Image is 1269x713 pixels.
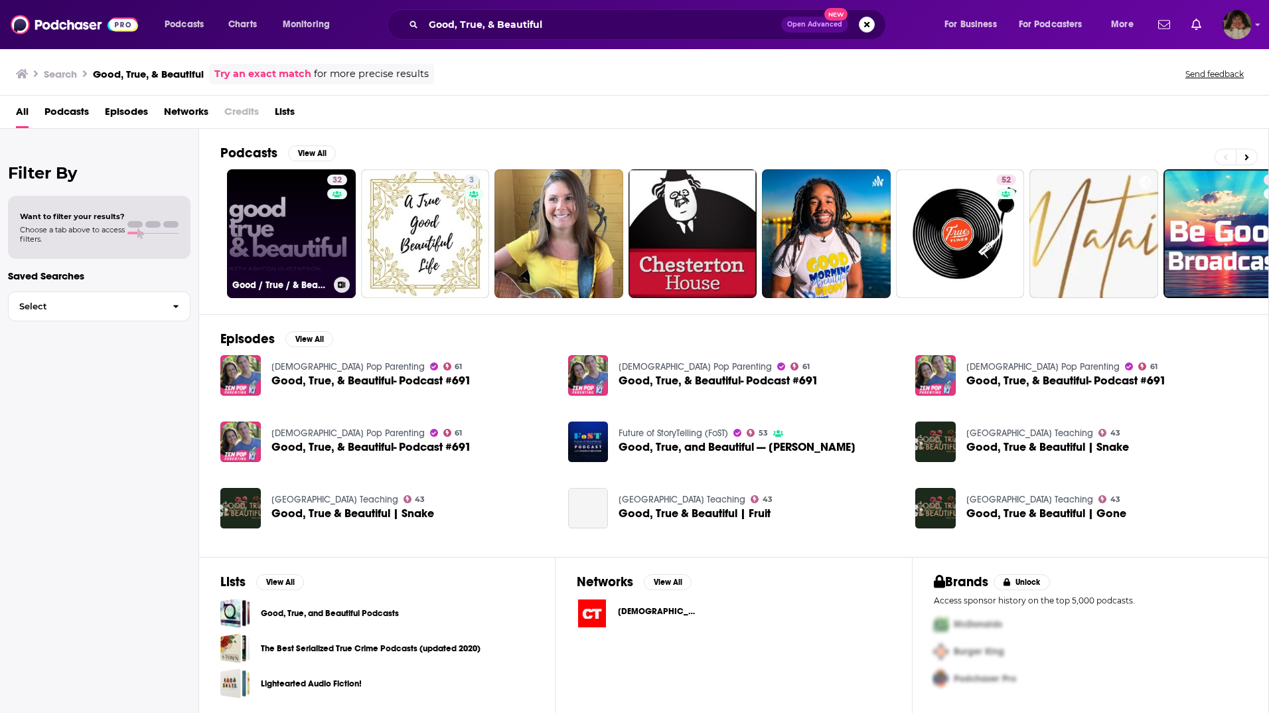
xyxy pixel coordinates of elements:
button: Unlock [994,574,1050,590]
a: Good, True, and Beautiful — Glen Keane [619,441,856,453]
span: 61 [455,364,462,370]
p: Saved Searches [8,270,190,282]
span: Lightearted Audio Fiction! [220,669,250,698]
span: 61 [802,364,810,370]
span: Choose a tab above to access filters. [20,225,125,244]
img: Good, True, and Beautiful — Glen Keane [568,422,609,462]
span: 61 [455,430,462,436]
span: The Best Serialized True Crime Podcasts (updated 2020) [220,633,250,663]
a: 43 [404,495,425,503]
img: First Pro Logo [929,611,954,638]
span: Charts [228,15,257,34]
span: For Business [944,15,997,34]
a: Lightearted Audio Fiction! [261,676,362,691]
span: Monitoring [283,15,330,34]
a: 32 [327,175,347,185]
a: Good, True & Beautiful | Gone [915,488,956,528]
a: 3 [464,175,479,185]
a: NetworksView All [577,574,692,590]
a: Charts [220,14,265,35]
a: 61 [790,362,810,370]
span: Good, True, & Beautiful- Podcast #691 [619,375,818,386]
button: View All [256,574,304,590]
span: Good, True, & Beautiful- Podcast #691 [271,441,471,453]
img: Good, True, & Beautiful- Podcast #691 [915,355,956,396]
a: Zen Pop Parenting [271,361,425,372]
a: 3 [361,169,490,298]
span: 61 [1150,364,1157,370]
a: Zen Pop Parenting [619,361,772,372]
button: Open AdvancedNew [781,17,848,33]
h2: Networks [577,574,633,590]
a: Networks [164,101,208,128]
h2: Brands [934,574,989,590]
h2: Lists [220,574,246,590]
a: 61 [443,429,463,437]
img: User Profile [1223,10,1252,39]
a: Providence City Teaching [966,428,1093,439]
a: 52 [896,169,1025,298]
input: Search podcasts, credits, & more... [423,14,781,35]
a: Good, True, and Beautiful Podcasts [261,606,399,621]
a: Good, True & Beautiful | Fruit [568,488,609,528]
a: 61 [1138,362,1157,370]
span: for more precise results [314,66,429,82]
span: Podcasts [44,101,89,128]
img: Good, True, & Beautiful- Podcast #691 [568,355,609,396]
h3: Good, True, & Beautiful [93,68,204,80]
span: New [824,8,848,21]
a: EpisodesView All [220,331,333,347]
img: Good, True, & Beautiful- Podcast #691 [220,355,261,396]
a: Good, True & Beautiful | Snake [271,508,434,519]
a: Good, True, & Beautiful- Podcast #691 [966,375,1166,386]
h2: Filter By [8,163,190,183]
img: Good, True, & Beautiful- Podcast #691 [220,422,261,462]
button: Christianity Today logo[DEMOGRAPHIC_DATA] [DATE] [577,598,890,629]
button: open menu [935,14,1013,35]
button: View All [285,331,333,347]
span: 32 [333,174,342,187]
span: Podcasts [165,15,204,34]
button: Select [8,291,190,321]
p: Access sponsor history on the top 5,000 podcasts. [934,595,1247,605]
a: Good, True & Beautiful | Gone [966,508,1126,519]
span: 43 [415,497,425,503]
span: 53 [759,430,768,436]
span: Select [9,302,162,311]
a: Future of StoryTelling (FoST) [619,428,728,439]
a: Episodes [105,101,148,128]
a: Zen Pop Parenting [966,361,1120,372]
a: 43 [1098,429,1120,437]
a: Good, True, and Beautiful Podcasts [220,598,250,628]
span: Burger King [954,646,1004,657]
img: Second Pro Logo [929,638,954,665]
span: 43 [1110,497,1120,503]
div: Search podcasts, credits, & more... [400,9,899,40]
span: [DEMOGRAPHIC_DATA] [DATE] [618,606,740,617]
span: Want to filter your results? [20,212,125,221]
span: 43 [1110,430,1120,436]
a: 61 [443,362,463,370]
a: Good, True & Beautiful | Snake [966,441,1129,453]
a: Good, True & Beautiful | Fruit [619,508,771,519]
span: Good, True, and Beautiful — [PERSON_NAME] [619,441,856,453]
a: Try an exact match [214,66,311,82]
a: Lists [275,101,295,128]
a: Good, True, & Beautiful- Podcast #691 [271,375,471,386]
a: Podchaser - Follow, Share and Rate Podcasts [11,12,138,37]
h3: Search [44,68,77,80]
button: View All [288,145,336,161]
a: ListsView All [220,574,304,590]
